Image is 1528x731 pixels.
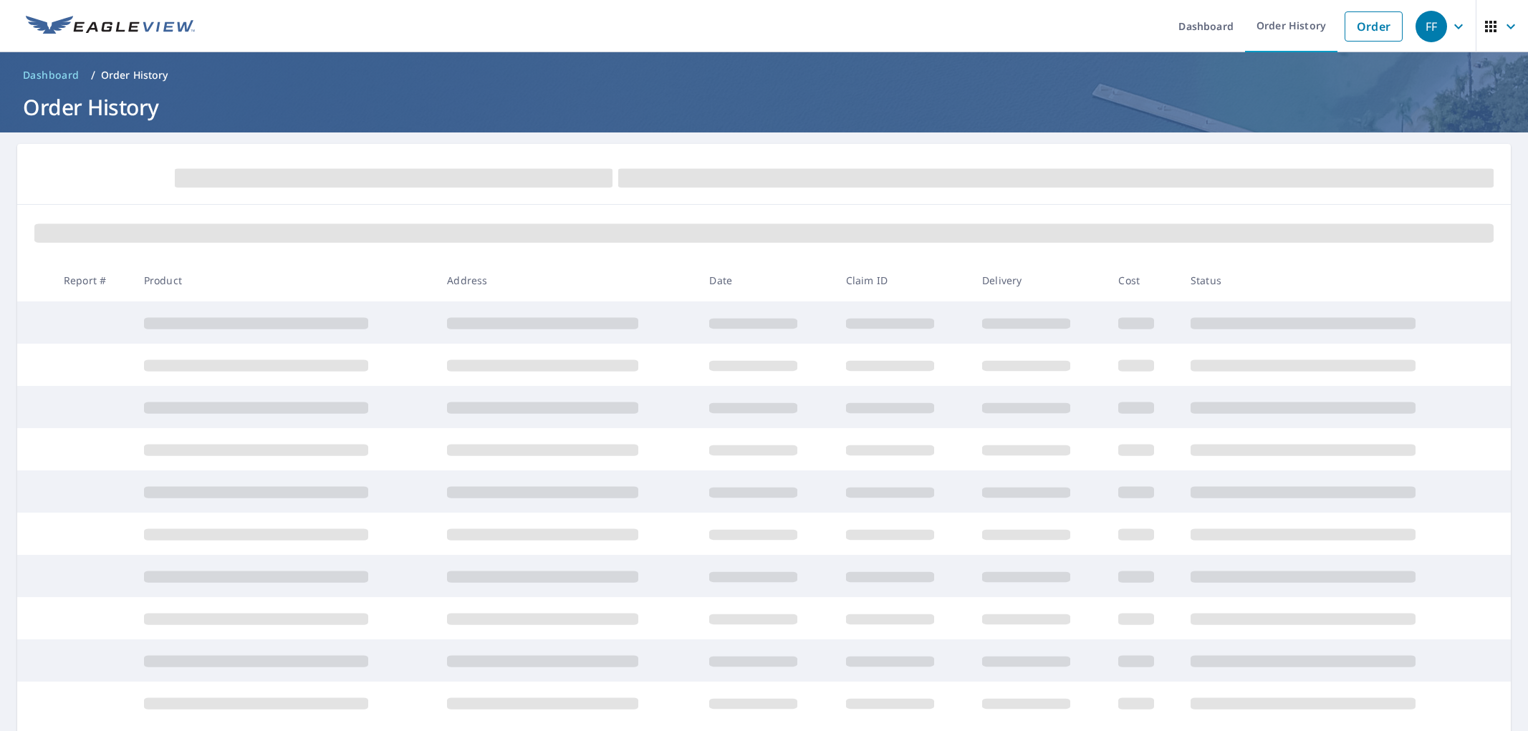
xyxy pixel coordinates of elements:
[17,64,85,87] a: Dashboard
[698,259,834,301] th: Date
[23,68,80,82] span: Dashboard
[835,259,971,301] th: Claim ID
[26,16,195,37] img: EV Logo
[52,259,133,301] th: Report #
[436,259,698,301] th: Address
[1345,11,1403,42] a: Order
[971,259,1107,301] th: Delivery
[133,259,436,301] th: Product
[1107,259,1179,301] th: Cost
[91,67,95,84] li: /
[17,92,1511,122] h1: Order History
[1179,259,1483,301] th: Status
[17,64,1511,87] nav: breadcrumb
[1416,11,1447,42] div: FF
[101,68,168,82] p: Order History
